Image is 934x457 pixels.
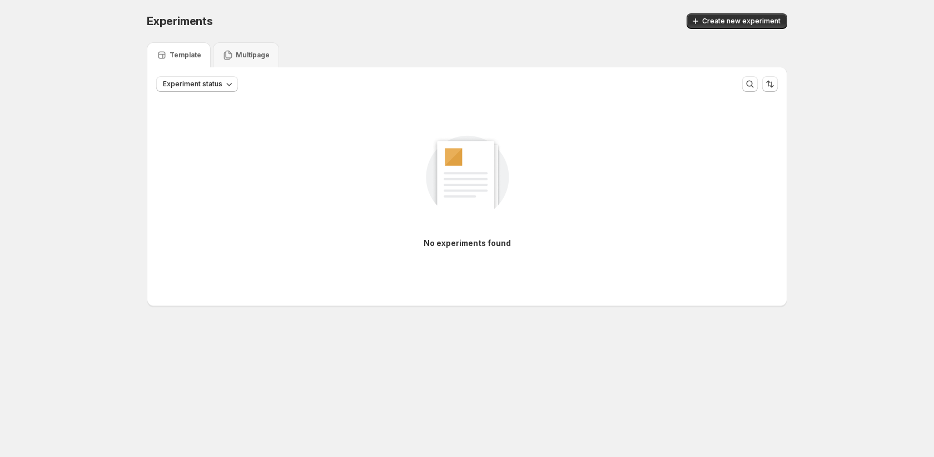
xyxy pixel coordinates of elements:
button: Create new experiment [687,13,787,29]
p: Template [170,51,201,60]
p: No experiments found [424,238,511,249]
span: Experiments [147,14,213,28]
span: Create new experiment [702,17,781,26]
span: Experiment status [163,80,222,89]
p: Multipage [236,51,270,60]
button: Experiment status [156,76,238,92]
button: Sort the results [762,76,778,92]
